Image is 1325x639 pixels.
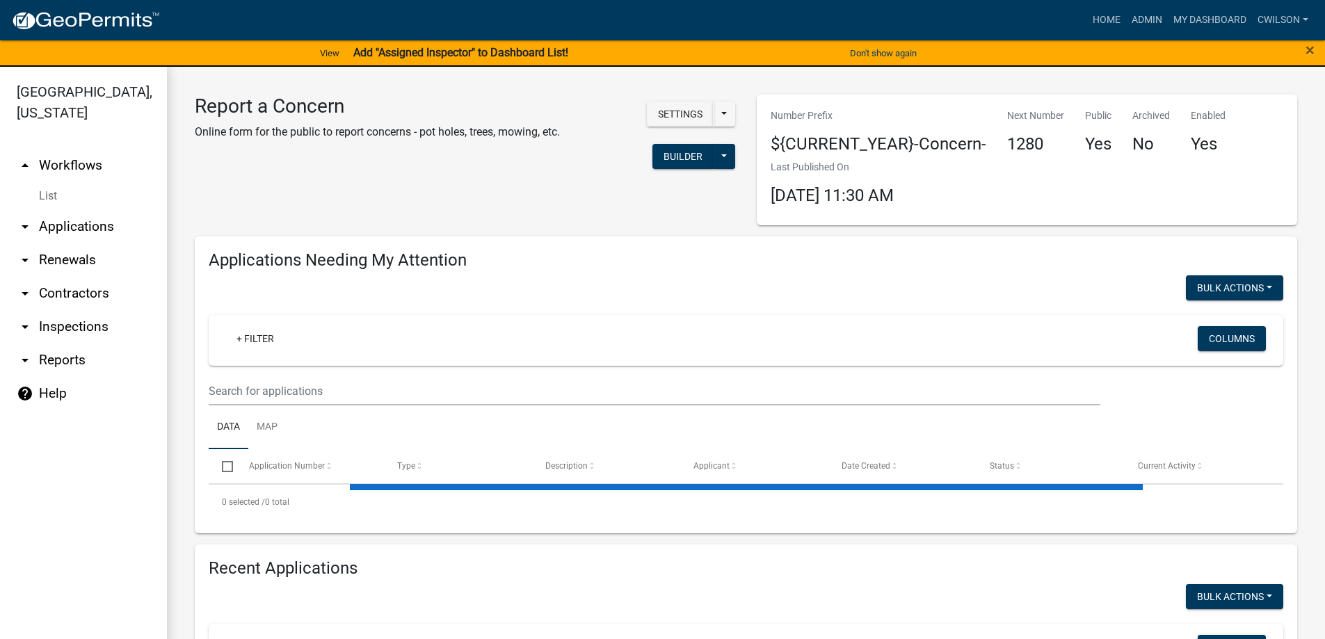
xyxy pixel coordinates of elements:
p: Archived [1132,108,1170,123]
button: Bulk Actions [1186,584,1283,609]
span: Type [397,461,415,471]
span: 0 selected / [222,497,265,507]
p: Enabled [1191,108,1226,123]
strong: Add "Assigned Inspector" to Dashboard List! [353,46,568,59]
span: Description [545,461,588,471]
h4: Yes [1085,134,1111,154]
a: + Filter [225,326,285,351]
i: help [17,385,33,402]
button: Settings [647,102,714,127]
datatable-header-cell: Date Created [828,449,977,483]
datatable-header-cell: Current Activity [1125,449,1273,483]
datatable-header-cell: Type [383,449,531,483]
h4: Recent Applications [209,558,1283,579]
p: Next Number [1007,108,1064,123]
p: Public [1085,108,1111,123]
datatable-header-cell: Description [532,449,680,483]
button: Don't show again [844,42,922,65]
datatable-header-cell: Status [977,449,1125,483]
h4: Yes [1191,134,1226,154]
a: Map [248,405,286,450]
span: Application Number [249,461,325,471]
span: [DATE] 11:30 AM [771,186,894,205]
div: 0 total [209,485,1283,519]
a: Admin [1126,7,1168,33]
input: Search for applications [209,377,1100,405]
i: arrow_drop_down [17,252,33,268]
span: Current Activity [1138,461,1196,471]
a: cwilson [1252,7,1314,33]
span: Date Created [842,461,890,471]
h4: 1280 [1007,134,1064,154]
button: Columns [1198,326,1266,351]
datatable-header-cell: Applicant [680,449,828,483]
span: × [1306,40,1315,60]
p: Online form for the public to report concerns - pot holes, trees, mowing, etc. [195,124,560,140]
datatable-header-cell: Select [209,449,235,483]
button: Close [1306,42,1315,58]
i: arrow_drop_down [17,352,33,369]
i: arrow_drop_down [17,285,33,302]
p: Number Prefix [771,108,986,123]
h4: No [1132,134,1170,154]
h3: Report a Concern [195,95,560,118]
i: arrow_drop_down [17,218,33,235]
h4: ${CURRENT_YEAR}-Concern- [771,134,986,154]
p: Last Published On [771,160,894,175]
i: arrow_drop_up [17,157,33,174]
h4: Applications Needing My Attention [209,250,1283,270]
span: Applicant [693,461,730,471]
a: Home [1087,7,1126,33]
button: Builder [652,144,714,169]
i: arrow_drop_down [17,318,33,335]
a: My Dashboard [1168,7,1252,33]
button: Bulk Actions [1186,275,1283,300]
a: Data [209,405,248,450]
span: Status [990,461,1014,471]
datatable-header-cell: Application Number [235,449,383,483]
a: View [314,42,345,65]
